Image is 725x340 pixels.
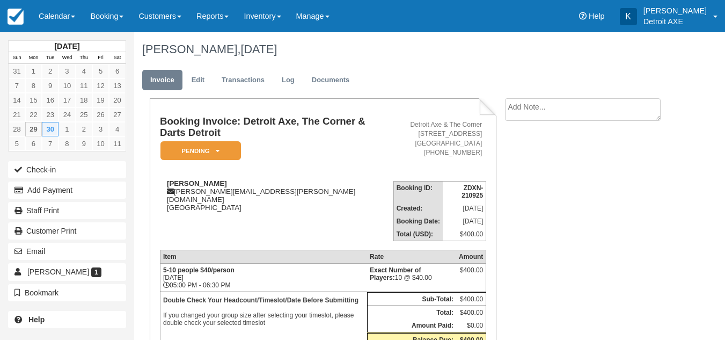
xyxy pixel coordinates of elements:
a: 29 [25,122,42,136]
a: Log [274,70,303,91]
a: Transactions [214,70,273,91]
a: 28 [9,122,25,136]
a: 11 [109,136,126,151]
a: 10 [58,78,75,93]
strong: 5-10 people $40/person [163,266,235,274]
a: Invoice [142,70,182,91]
a: Customer Print [8,222,126,240]
td: [DATE] 05:00 PM - 06:30 PM [160,263,367,292]
span: 1 [91,267,101,277]
td: [DATE] [443,215,486,228]
em: Pending [160,141,241,160]
a: 15 [25,93,42,107]
td: $0.00 [456,319,486,333]
div: K [620,8,637,25]
th: Thu [76,52,92,64]
a: 14 [9,93,25,107]
button: Email [8,243,126,260]
a: 27 [109,107,126,122]
button: Check-in [8,161,126,178]
a: 23 [42,107,58,122]
th: Wed [58,52,75,64]
a: 22 [25,107,42,122]
a: 21 [9,107,25,122]
a: 1 [25,64,42,78]
strong: ZDXN-210925 [462,184,483,199]
span: [PERSON_NAME] [27,267,89,276]
a: Pending [160,141,237,161]
a: 31 [9,64,25,78]
a: 20 [109,93,126,107]
a: [PERSON_NAME] 1 [8,263,126,280]
p: Detroit AXE [643,16,707,27]
a: 9 [76,136,92,151]
td: $400.00 [443,228,486,241]
a: 24 [58,107,75,122]
th: Rate [367,250,456,263]
a: 18 [76,93,92,107]
a: 4 [76,64,92,78]
div: $400.00 [459,266,483,283]
button: Bookmark [8,284,126,301]
button: Add Payment [8,182,126,199]
th: Sat [109,52,126,64]
img: checkfront-main-nav-mini-logo.png [8,9,24,25]
a: Staff Print [8,202,126,219]
a: 17 [58,93,75,107]
a: 30 [42,122,58,136]
strong: Exact Number of Players [370,266,421,281]
span: [DATE] [240,42,277,56]
p: If you changed your group size after selecting your timeslot, please double check your selected t... [163,295,364,328]
p: [PERSON_NAME] [643,5,707,16]
strong: [PERSON_NAME] [167,179,227,187]
th: Sun [9,52,25,64]
a: 19 [92,93,109,107]
td: [DATE] [443,202,486,215]
a: 1 [58,122,75,136]
th: Sub-Total: [367,292,456,306]
th: Created: [393,202,443,215]
i: Help [579,12,587,20]
a: 3 [58,64,75,78]
th: Total: [367,306,456,319]
a: 5 [92,64,109,78]
a: 26 [92,107,109,122]
a: 2 [76,122,92,136]
b: Double Check Your Headcount/Timeslot/Date Before Submitting [163,296,358,304]
th: Amount Paid: [367,319,456,333]
a: 11 [76,78,92,93]
th: Amount [456,250,486,263]
a: 6 [25,136,42,151]
span: Help [589,12,605,20]
td: $400.00 [456,306,486,319]
a: 13 [109,78,126,93]
a: 7 [42,136,58,151]
b: Help [28,315,45,324]
a: Help [8,311,126,328]
address: Detroit Axe & The Corner [STREET_ADDRESS] [GEOGRAPHIC_DATA] [PHONE_NUMBER] [398,120,482,157]
a: 5 [9,136,25,151]
a: 4 [109,122,126,136]
th: Mon [25,52,42,64]
div: [PERSON_NAME][EMAIL_ADDRESS][PERSON_NAME][DOMAIN_NAME] [GEOGRAPHIC_DATA] [160,179,393,212]
a: Edit [184,70,213,91]
strong: [DATE] [54,42,79,50]
th: Tue [42,52,58,64]
th: Item [160,250,367,263]
a: 25 [76,107,92,122]
h1: Booking Invoice: Detroit Axe, The Corner & Darts Detroit [160,116,393,138]
td: $400.00 [456,292,486,306]
a: 9 [42,78,58,93]
a: 16 [42,93,58,107]
a: 10 [92,136,109,151]
a: 8 [25,78,42,93]
h1: [PERSON_NAME], [142,43,670,56]
td: 10 @ $40.00 [367,263,456,292]
a: 7 [9,78,25,93]
th: Booking ID: [393,181,443,202]
a: 8 [58,136,75,151]
a: 12 [92,78,109,93]
a: 6 [109,64,126,78]
a: Documents [304,70,358,91]
th: Fri [92,52,109,64]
